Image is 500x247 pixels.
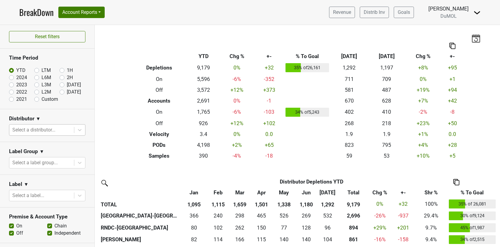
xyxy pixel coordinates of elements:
[99,222,181,234] th: RNDC-[GEOGRAPHIC_DATA]
[272,234,296,246] td: 140.333
[16,74,27,81] label: 2024
[369,222,391,234] td: +29 %
[99,234,181,246] th: [PERSON_NAME]
[208,198,229,210] th: 1,115
[338,198,369,210] th: 9,179
[330,118,368,129] td: 268
[415,187,447,198] th: Shr %: activate to sort column ascending
[188,51,219,62] th: YTD
[274,212,295,220] div: 526
[208,210,229,222] td: 240.1
[415,234,447,246] td: 9.4%
[181,234,208,246] td: 81.668
[58,7,105,18] button: Account Reports
[415,198,447,210] td: 100%
[338,222,369,234] th: 894.470
[131,129,188,140] th: Velocity
[368,62,406,74] td: 1,197
[24,181,29,188] span: ▼
[415,210,447,222] td: 29.4%
[219,106,255,118] td: -6 %
[272,222,296,234] td: 76.666
[188,129,219,140] td: 3.4
[16,67,26,74] label: YTD
[251,198,272,210] th: 1,501
[360,7,389,18] a: Distrib Inv
[182,224,206,232] div: 80
[406,95,441,106] td: +7 %
[9,55,85,61] h3: Time Period
[415,222,447,234] td: 9.7%
[338,187,369,198] th: Total: activate to sort column ascending
[330,150,368,161] td: 59
[67,88,81,96] label: [DATE]
[317,187,338,198] th: Jul: activate to sort column ascending
[16,81,27,88] label: 2023
[391,187,415,198] th: +-: activate to sort column ascending
[252,212,271,220] div: 465
[406,51,441,62] th: Chg %
[188,106,219,118] td: 1,765
[67,74,73,81] label: 2H
[340,224,367,232] div: 894
[471,34,480,42] img: last_updated_date
[393,224,414,232] div: +201
[67,67,73,74] label: 1H
[272,210,296,222] td: 525.665
[393,212,414,220] div: -937
[369,210,391,222] td: -26 %
[318,224,337,232] div: 96
[317,234,338,246] td: 104.167
[296,222,317,234] td: 127.504
[255,62,284,74] td: +32
[255,95,284,106] td: -1
[188,118,219,129] td: 926
[209,236,227,243] div: 114
[406,106,441,118] td: -2 %
[284,51,330,62] th: % To Goal
[252,224,271,232] div: 150
[230,236,249,243] div: 166
[67,81,81,88] label: [DATE]
[441,95,465,106] td: +42
[255,85,284,95] td: +373
[297,212,316,220] div: 269
[329,7,355,18] a: Revenue
[42,67,51,74] label: LTM
[181,187,208,198] th: Jan: activate to sort column ascending
[16,96,27,103] label: 2021
[54,230,81,237] label: Independent
[441,129,465,140] td: 0.0
[209,224,227,232] div: 102
[274,224,295,232] div: 77
[209,212,227,220] div: 240
[230,212,249,220] div: 298
[447,187,497,198] th: % To Goal: activate to sort column ascending
[54,222,67,230] label: Chain
[19,6,54,19] a: BreakDown
[99,210,181,222] th: [GEOGRAPHIC_DATA]-[GEOGRAPHIC_DATA]
[368,118,406,129] td: 218
[99,187,181,198] th: &nbsp;: activate to sort column ascending
[131,74,188,85] th: On
[219,95,255,106] td: 0 %
[255,129,284,140] td: 0.0
[318,236,337,243] div: 104
[330,129,368,140] td: 1.9
[296,234,317,246] td: 139.834
[406,129,441,140] td: +1 %
[330,140,368,150] td: 823
[338,210,369,222] th: 2695.603
[441,150,465,161] td: +5
[9,148,38,155] h3: Label Group
[229,222,251,234] td: 261.5
[9,181,22,187] h3: Label
[188,62,219,74] td: 9,179
[251,187,272,198] th: Apr: activate to sort column ascending
[318,212,337,220] div: 532
[188,85,219,95] td: 3,572
[441,51,465,62] th: +-
[182,236,206,243] div: 82
[208,234,229,246] td: 114.167
[252,236,271,243] div: 115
